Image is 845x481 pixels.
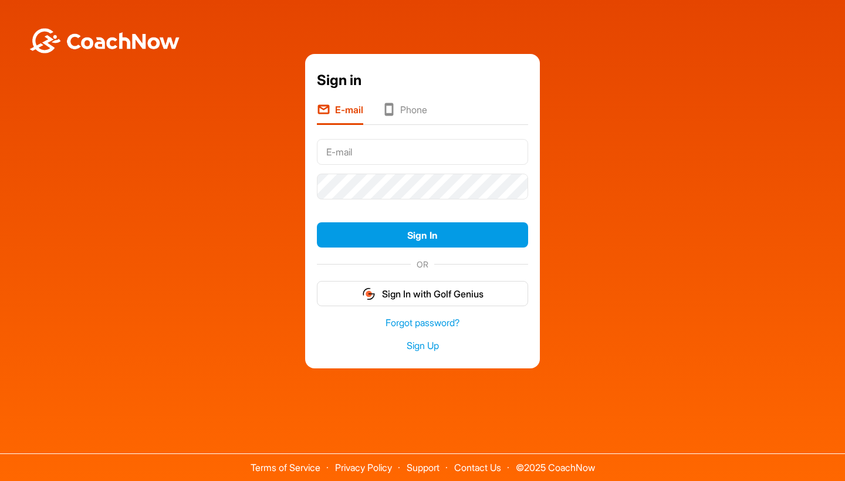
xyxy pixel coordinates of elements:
span: OR [411,258,434,270]
input: E-mail [317,139,528,165]
button: Sign In [317,222,528,248]
li: E-mail [317,103,363,125]
a: Support [407,462,440,473]
a: Forgot password? [317,316,528,330]
img: gg_logo [361,287,376,301]
li: Phone [382,103,427,125]
a: Privacy Policy [335,462,392,473]
a: Sign Up [317,339,528,353]
a: Contact Us [454,462,501,473]
div: Sign in [317,70,528,91]
button: Sign In with Golf Genius [317,281,528,306]
a: Terms of Service [251,462,320,473]
img: BwLJSsUCoWCh5upNqxVrqldRgqLPVwmV24tXu5FoVAoFEpwwqQ3VIfuoInZCoVCoTD4vwADAC3ZFMkVEQFDAAAAAElFTkSuQmCC [28,28,181,53]
span: © 2025 CoachNow [510,454,601,472]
